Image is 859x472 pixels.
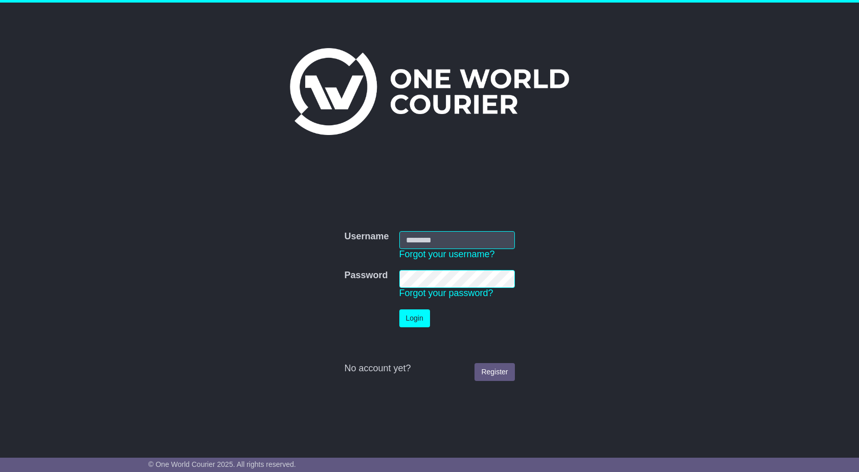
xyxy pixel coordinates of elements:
div: No account yet? [344,363,514,374]
img: One World [290,48,569,135]
span: © One World Courier 2025. All rights reserved. [148,460,296,468]
a: Register [474,363,514,381]
label: Username [344,231,389,242]
label: Password [344,270,388,281]
a: Forgot your username? [399,249,495,259]
button: Login [399,309,430,327]
a: Forgot your password? [399,288,493,298]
